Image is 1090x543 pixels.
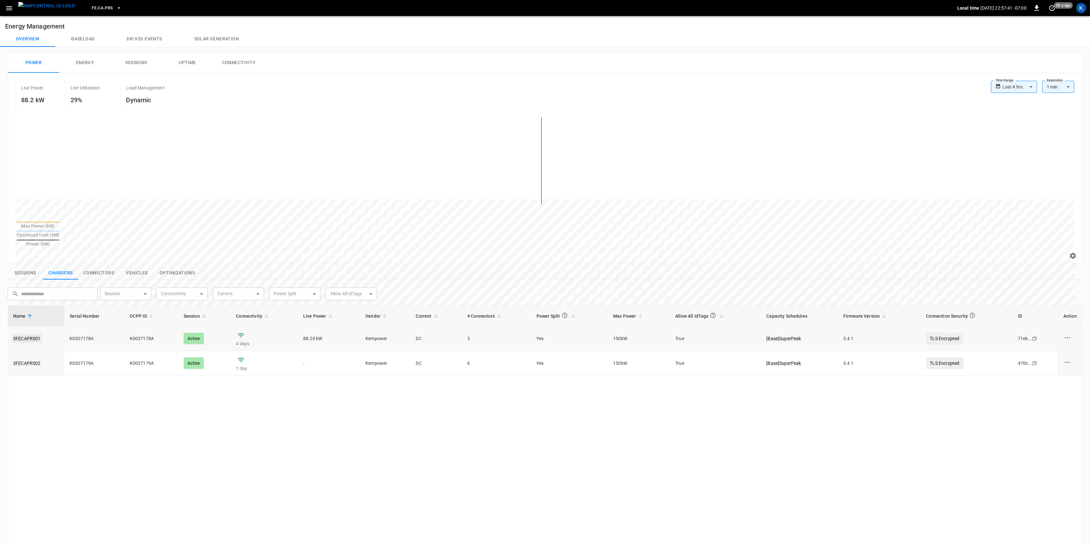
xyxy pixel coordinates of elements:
[1003,81,1037,93] div: Last 4 hrs
[13,312,34,320] span: Name
[130,312,155,320] span: OCPP ID
[1063,334,1077,343] div: charge point options
[184,312,208,320] span: Session
[119,266,154,280] button: show latest vehicles
[8,266,43,280] button: show latest sessions
[13,360,41,366] a: 3FECAPRS02
[303,312,335,320] span: Live Power
[126,85,164,91] p: Load Management
[236,312,270,320] span: Connectivity
[78,266,119,280] button: show latest connectors
[761,306,838,326] th: Capacity Schedules
[1047,3,1057,13] button: set refresh interval
[92,4,113,12] span: FE.CA.PRS
[981,5,1027,11] p: [DATE] 22:57:41 -07:00
[1013,306,1058,326] th: ID
[995,78,1013,83] label: Time Range
[89,2,124,14] button: FE.CA.PRS
[213,53,264,73] button: Connectivity
[59,53,111,73] button: Energy
[64,306,124,326] th: Serial Number
[154,266,200,280] button: show latest optimizations
[71,85,100,91] p: Live Utilization
[162,53,213,73] button: Uptime
[537,310,578,322] span: Power Split
[1058,306,1082,326] th: Action
[43,266,78,280] button: show latest charge points
[1047,78,1063,83] label: Resolution
[365,312,389,320] span: Vendor
[675,310,726,322] span: Allow All IdTags
[416,312,440,320] span: Current
[12,334,42,343] a: 3FECAPRS01
[467,312,503,320] span: # Connectors
[18,2,75,10] img: ampcontrol.io logo
[8,53,59,73] button: Power
[1042,81,1074,93] div: 1 min
[111,31,178,47] button: Dr/V2G events
[957,5,979,11] p: Local time
[843,312,888,320] span: Firmware Version
[1076,3,1086,13] div: profile-icon
[178,31,255,47] button: Solar generation
[21,95,45,105] h6: 88.2 kW
[71,95,100,105] h6: 29%
[926,310,977,322] div: Connection Security
[21,85,44,91] p: Live Power
[1054,2,1073,9] span: 30 s ago
[111,53,162,73] button: Sessions
[613,312,644,320] span: Max Power
[55,31,111,47] button: Baseload
[126,95,164,105] h6: Dynamic
[1063,358,1077,368] div: charge point options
